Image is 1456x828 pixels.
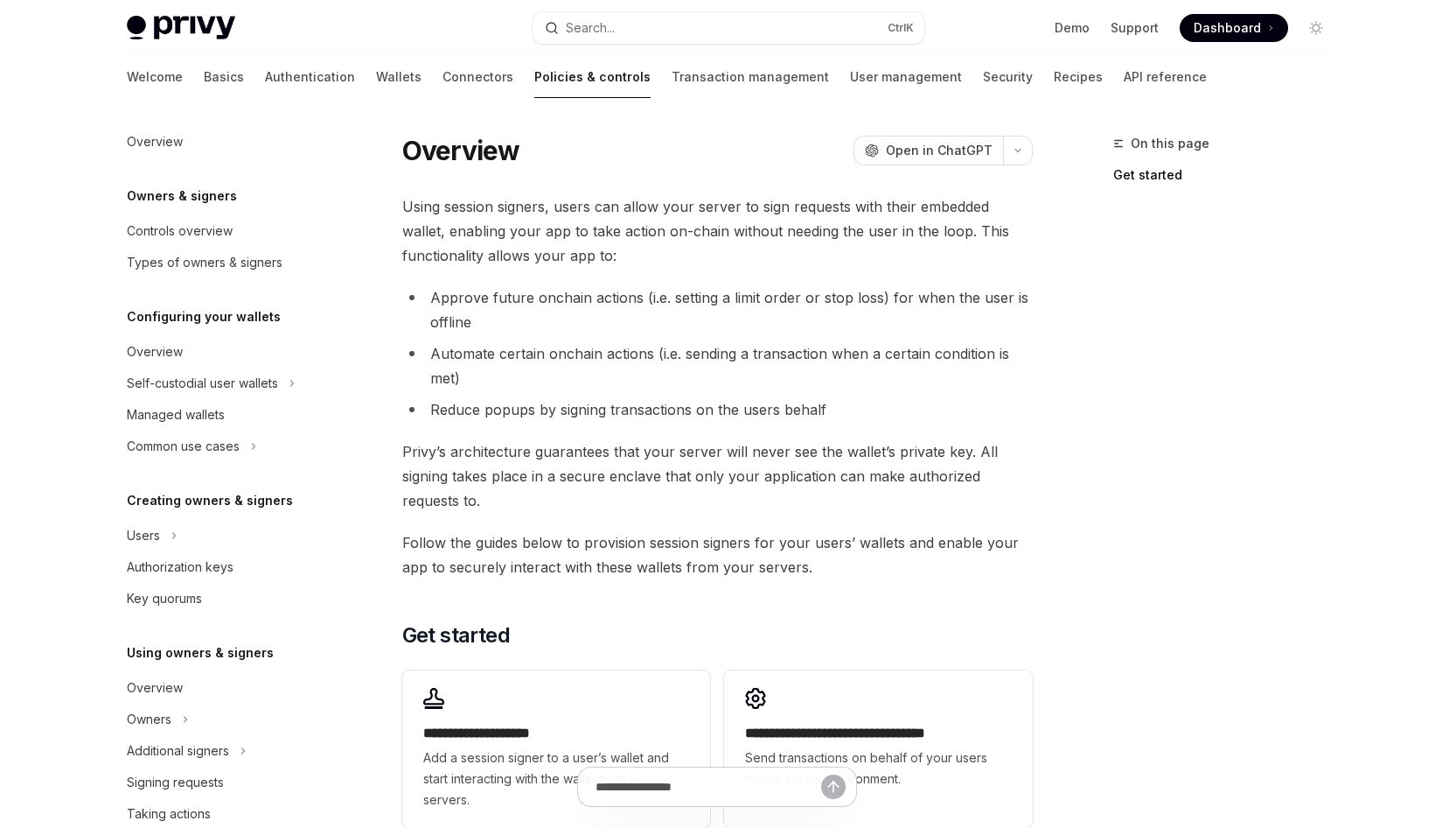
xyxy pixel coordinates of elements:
[402,530,1033,579] span: Follow the guides below to provision session signers for your users’ wallets and enable your app ...
[1113,161,1344,189] a: Get started
[672,56,829,98] a: Transaction management
[127,373,278,394] div: Self-custodial user wallets
[113,399,337,431] a: Managed wallets
[113,704,337,735] button: Toggle Owners section
[127,404,225,425] div: Managed wallets
[113,336,337,368] a: Overview
[113,672,337,704] a: Overview
[127,490,293,511] h5: Creating owners & signers
[113,583,337,614] a: Key quorums
[402,135,520,166] h1: Overview
[402,285,1033,334] li: Approve future onchain actions (i.e. setting a limit order or stop loss) for when the user is off...
[533,12,924,44] button: Open search
[127,525,160,546] div: Users
[423,747,689,810] span: Add a session signer to a user’s wallet and start interacting with the wallet from your servers.
[204,56,244,98] a: Basics
[265,56,355,98] a: Authentication
[1131,133,1209,154] span: On this page
[127,772,224,793] div: Signing requests
[127,186,237,207] h5: Owners & signers
[1302,14,1330,42] button: Toggle dark mode
[1055,19,1090,37] a: Demo
[127,557,233,578] div: Authorization keys
[127,436,240,457] div: Common use cases
[127,56,183,98] a: Welcome
[376,56,421,98] a: Wallets
[402,194,1033,268] span: Using session signers, users can allow your server to sign requests with their embedded wallet, e...
[402,397,1033,422] li: Reduce popups by signing transactions on the users behalf
[113,735,337,767] button: Toggle Additional signers section
[1194,19,1261,37] span: Dashboard
[113,126,337,158] a: Overview
[113,431,337,462] button: Toggle Common use cases section
[113,368,337,399] button: Toggle Self-custodial user wallets section
[113,247,337,278] a: Types of owners & signers
[113,767,337,798] a: Signing requests
[1054,56,1103,98] a: Recipes
[127,709,171,730] div: Owners
[888,21,914,35] span: Ctrl K
[127,642,274,663] h5: Using owners & signers
[853,136,1003,165] button: Open in ChatGPT
[821,775,846,799] button: Send message
[596,768,821,806] input: Ask a question...
[113,215,337,247] a: Controls overview
[127,221,233,242] div: Controls overview
[402,670,710,828] a: **** **** **** *****Add a session signer to a user’s wallet and start interacting with the wallet...
[113,551,337,583] a: Authorization keys
[1180,14,1288,42] a: Dashboard
[534,56,651,98] a: Policies & controls
[127,588,202,609] div: Key quorums
[1111,19,1159,37] a: Support
[127,677,183,698] div: Overview
[442,56,513,98] a: Connectors
[127,306,281,327] h5: Configuring your wallets
[850,56,962,98] a: User management
[127,341,183,362] div: Overview
[113,520,337,551] button: Toggle Users section
[127,131,183,152] div: Overview
[983,56,1033,98] a: Security
[1124,56,1207,98] a: API reference
[127,803,211,824] div: Taking actions
[402,621,510,649] span: Get started
[127,740,229,761] div: Additional signers
[127,252,282,273] div: Types of owners & signers
[402,439,1033,513] span: Privy’s architecture guarantees that your server will never see the wallet’s private key. All sig...
[402,341,1033,390] li: Automate certain onchain actions (i.e. sending a transaction when a certain condition is met)
[566,18,615,39] div: Search...
[745,747,1011,789] span: Send transactions on behalf of your users from a server environment.
[127,16,235,40] img: light logo
[886,142,993,159] span: Open in ChatGPT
